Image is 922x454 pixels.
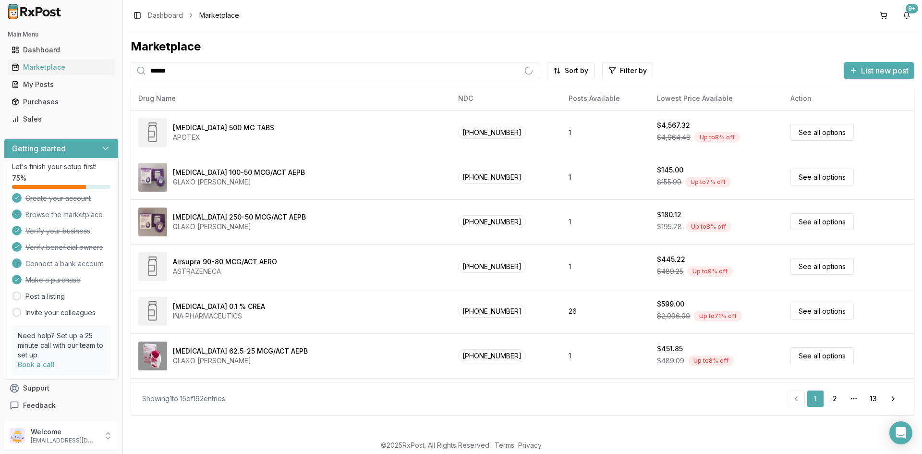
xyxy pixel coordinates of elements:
a: Marketplace [8,59,115,76]
a: See all options [790,124,854,141]
div: Up to 8 % off [694,132,740,143]
nav: pagination [788,390,903,407]
span: $489.09 [657,356,684,366]
div: GLAXO [PERSON_NAME] [173,356,308,366]
button: Support [4,380,119,397]
th: NDC [450,87,561,110]
a: My Posts [8,76,115,93]
span: [PHONE_NUMBER] [458,215,526,228]
a: Book a call [18,360,55,368]
a: 13 [864,390,882,407]
img: Anoro Ellipta 62.5-25 MCG/ACT AEPB [138,342,167,370]
button: My Posts [4,77,119,92]
span: Feedback [23,401,56,410]
button: Marketplace [4,60,119,75]
span: [PHONE_NUMBER] [458,171,526,184]
span: $155.99 [657,177,681,187]
a: See all options [790,169,854,185]
img: User avatar [10,428,25,443]
img: Amcinonide 0.1 % CREA [138,297,167,326]
a: Go to next page [884,390,903,407]
th: Drug Name [131,87,450,110]
span: [PHONE_NUMBER] [458,305,526,318]
div: Up to 71 % off [694,311,742,321]
a: See all options [790,303,854,319]
td: 1 [561,199,650,244]
div: $599.00 [657,299,684,309]
button: 9+ [899,8,914,23]
a: See all options [790,347,854,364]
span: Verify your business [25,226,90,236]
div: My Posts [12,80,111,89]
div: Sales [12,114,111,124]
td: 1 [561,333,650,378]
div: Dashboard [12,45,111,55]
span: Verify beneficial owners [25,243,103,252]
div: [MEDICAL_DATA] 100-50 MCG/ACT AEPB [173,168,305,177]
span: [PHONE_NUMBER] [458,126,526,139]
div: Marketplace [12,62,111,72]
button: Sort by [547,62,594,79]
p: Let's finish your setup first! [12,162,110,172]
a: Post a listing [25,292,65,301]
a: 1 [807,390,824,407]
img: RxPost Logo [4,4,65,19]
span: [PHONE_NUMBER] [458,260,526,273]
span: Connect a bank account [25,259,103,269]
div: [MEDICAL_DATA] 500 MG TABS [173,123,274,133]
td: 1 [561,110,650,155]
a: Invite your colleagues [25,308,96,318]
div: Up to 8 % off [686,221,731,232]
div: APOTEX [173,133,274,142]
div: GLAXO [PERSON_NAME] [173,177,305,187]
th: Lowest Price Available [649,87,783,110]
div: Marketplace [131,39,914,54]
div: Airsupra 90-80 MCG/ACT AERO [173,257,277,267]
div: $180.12 [657,210,681,220]
div: $4,567.32 [657,121,690,130]
a: Dashboard [8,41,115,59]
div: Open Intercom Messenger [889,421,912,444]
span: List new post [861,65,909,76]
span: Make a purchase [25,275,81,285]
a: 2 [826,390,843,407]
a: Privacy [518,441,542,449]
h2: Main Menu [8,31,115,38]
div: [MEDICAL_DATA] 62.5-25 MCG/ACT AEPB [173,346,308,356]
span: Create your account [25,194,91,203]
div: $145.00 [657,165,683,175]
span: Filter by [620,66,647,75]
img: Advair Diskus 100-50 MCG/ACT AEPB [138,163,167,192]
div: INA PHARMACEUTICS [173,311,265,321]
div: [MEDICAL_DATA] 250-50 MCG/ACT AEPB [173,212,306,222]
div: Showing 1 to 15 of 192 entries [142,394,225,404]
div: Up to 7 % off [685,177,731,187]
span: $2,096.00 [657,311,690,321]
img: Advair Diskus 250-50 MCG/ACT AEPB [138,208,167,236]
span: 75 % [12,173,26,183]
th: Action [783,87,914,110]
a: Dashboard [148,11,183,20]
td: 1 [561,244,650,289]
h3: Getting started [12,143,66,154]
span: Browse the marketplace [25,210,103,220]
nav: breadcrumb [148,11,239,20]
img: Airsupra 90-80 MCG/ACT AERO [138,252,167,281]
a: Sales [8,110,115,128]
th: Posts Available [561,87,650,110]
button: Dashboard [4,42,119,58]
div: [MEDICAL_DATA] 0.1 % CREA [173,302,265,311]
span: $195.78 [657,222,682,232]
button: Filter by [602,62,653,79]
img: Abiraterone Acetate 500 MG TABS [138,118,167,147]
span: [PHONE_NUMBER] [458,349,526,362]
div: Purchases [12,97,111,107]
div: Up to 9 % off [687,266,733,277]
div: 9+ [906,4,918,13]
a: Purchases [8,93,115,110]
button: Sales [4,111,119,127]
a: See all options [790,213,854,230]
div: $451.85 [657,344,683,354]
a: List new post [844,67,914,76]
div: Up to 8 % off [688,356,734,366]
